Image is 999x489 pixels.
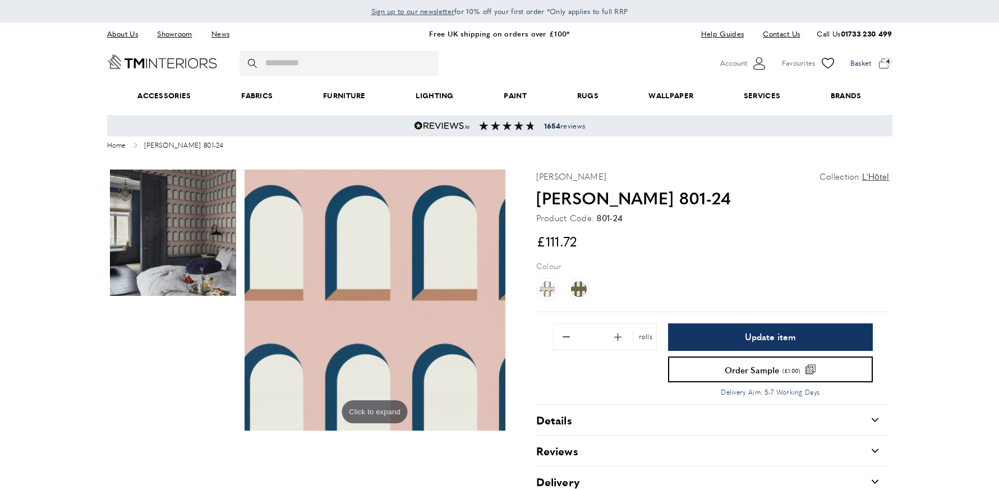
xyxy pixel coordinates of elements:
[536,170,607,183] p: [PERSON_NAME]
[606,325,630,349] button: Add 1 to quantity
[624,79,719,113] a: Wallpaper
[668,323,873,351] button: Update item
[571,281,587,297] img: Marie 801-78
[536,278,559,300] a: Marie 801-29
[298,79,390,113] a: Furniture
[216,79,298,113] a: Fabrics
[544,121,560,131] strong: 1654
[668,387,873,397] p: Delivery Aim: 5-7 Working Days
[536,412,572,428] h2: Details
[107,26,146,42] a: About Us
[862,170,889,183] a: L'Hōtel
[149,26,200,42] a: Showroom
[805,79,886,113] a: Brands
[782,55,836,72] a: Favourites
[479,79,552,113] a: Paint
[668,357,873,382] button: Order Sample (£1.00)
[745,332,796,341] span: Update item
[693,26,752,42] a: Help Guides
[110,170,236,296] img: product photo
[371,6,455,17] a: Sign up to our newsletter
[107,54,217,69] a: Go to Home page
[371,6,455,16] span: Sign up to our newsletter
[112,79,216,113] span: Accessories
[552,79,624,113] a: Rugs
[544,121,585,130] span: reviews
[720,57,747,69] span: Account
[536,443,578,459] h2: Reviews
[555,325,578,349] button: Remove 1 from quantity
[820,170,890,183] p: Collection:
[754,26,800,42] a: Contact Us
[725,365,779,374] span: Order Sample
[479,121,535,130] img: Reviews section
[633,331,656,342] div: rolls
[841,28,892,39] a: 01733 230 499
[782,368,800,373] span: (£1.00)
[536,186,890,209] h1: [PERSON_NAME] 801-24
[429,28,569,39] a: Free UK shipping on orders over £100*
[203,26,238,42] a: News
[110,170,236,422] a: product photo
[719,79,805,113] a: Services
[248,51,259,76] button: Search
[144,142,224,150] span: [PERSON_NAME] 801-24
[371,6,628,16] span: for 10% off your first order *Only applies to full RRP
[720,55,768,72] button: Customer Account
[782,57,816,69] span: Favourites
[107,142,126,150] a: Home
[391,79,479,113] a: Lighting
[536,259,561,272] p: Colour
[414,121,470,130] img: Reviews.io 5 stars
[245,170,505,431] img: product photo
[540,281,555,297] img: Marie 801-29
[817,28,892,40] p: Call Us
[536,231,577,250] span: £111.72
[568,278,590,300] a: Marie 801-78
[536,211,595,225] strong: Product Code
[597,211,623,225] div: 801-24
[245,170,505,431] a: product photoClick to expand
